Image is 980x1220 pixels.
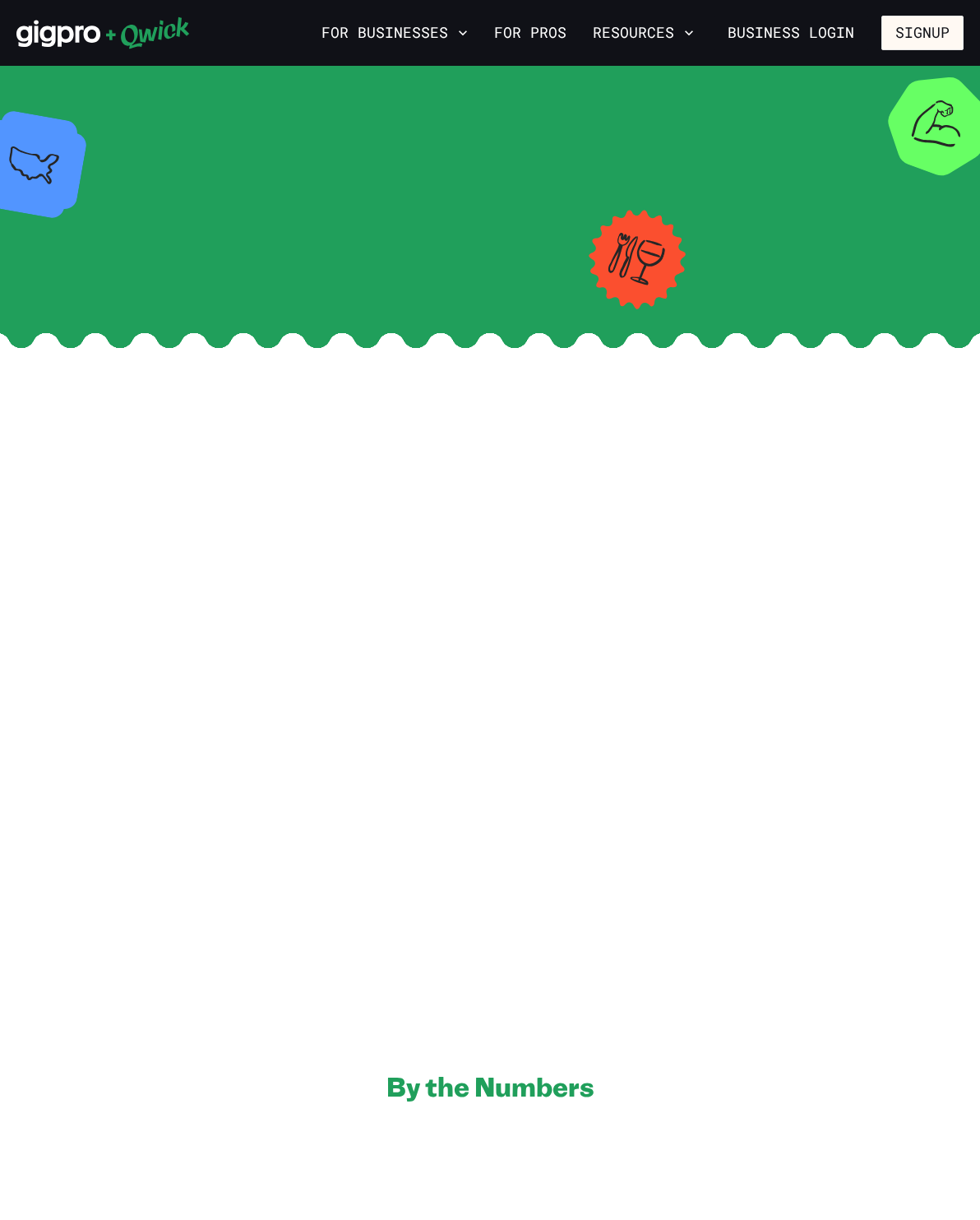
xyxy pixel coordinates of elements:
a: For Pros [488,19,573,47]
button: For Businesses [315,19,474,47]
h2: By the Numbers [386,1069,594,1102]
a: Business Login [714,16,868,50]
button: Resources [586,19,700,47]
button: Signup [881,16,964,50]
